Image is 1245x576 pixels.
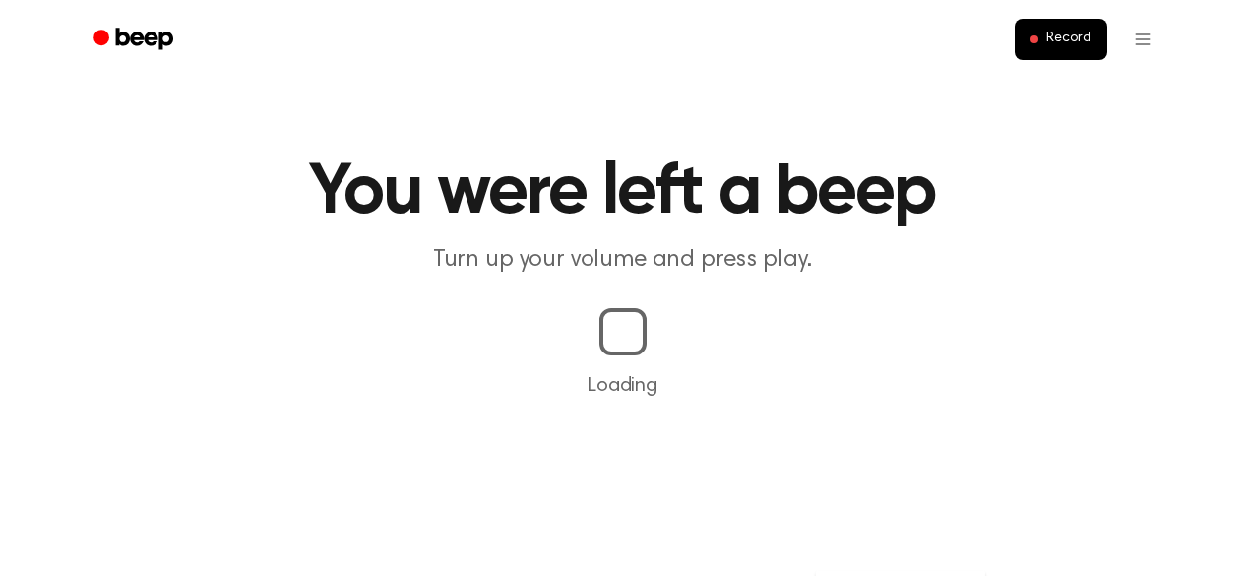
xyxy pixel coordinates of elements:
[1046,31,1090,48] span: Record
[119,158,1127,228] h1: You were left a beep
[245,244,1001,277] p: Turn up your volume and press play.
[1015,19,1106,60] button: Record
[24,371,1221,401] p: Loading
[1119,16,1166,63] button: Open menu
[80,21,191,59] a: Beep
